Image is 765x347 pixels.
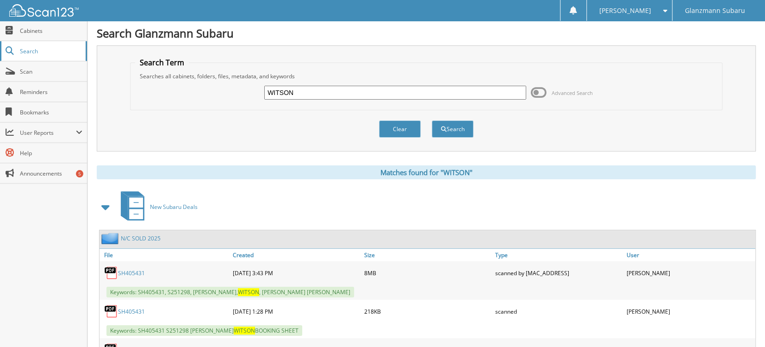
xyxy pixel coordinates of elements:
[230,264,361,282] div: [DATE] 3:43 PM
[150,203,198,211] span: New Subaru Deals
[493,264,624,282] div: scanned by [MAC_ADDRESS]
[238,288,259,296] span: WITSON
[230,249,361,261] a: Created
[624,302,755,321] div: [PERSON_NAME]
[20,68,82,76] span: Scan
[106,287,354,297] span: Keywords: SH405431, S251298, [PERSON_NAME], , [PERSON_NAME] [PERSON_NAME]
[104,266,118,280] img: PDF.png
[76,170,83,177] div: 5
[101,233,121,244] img: folder2.png
[135,72,717,80] div: Searches all cabinets, folders, files, metadata, and keywords
[719,303,765,347] iframe: Chat Widget
[20,129,76,137] span: User Reports
[115,189,198,225] a: New Subaru Deals
[97,165,756,179] div: Matches found for "WITSON"
[685,8,745,13] span: Glanzmann Subaru
[100,249,230,261] a: File
[493,249,624,261] a: Type
[599,8,651,13] span: [PERSON_NAME]
[493,302,624,321] div: scanned
[624,264,755,282] div: [PERSON_NAME]
[118,269,145,277] a: SH405431
[230,302,361,321] div: [DATE] 1:28 PM
[362,264,493,282] div: 8MB
[624,249,755,261] a: User
[20,149,82,157] span: Help
[106,325,302,336] span: Keywords: SH405431 S251298 [PERSON_NAME] BOOKING SHEET
[9,4,79,17] img: scan123-logo-white.svg
[234,327,255,334] span: WITSON
[135,57,189,68] legend: Search Term
[379,120,421,138] button: Clear
[121,234,161,242] a: N/C SOLD 2025
[20,27,82,35] span: Cabinets
[20,170,82,177] span: Announcements
[20,47,81,55] span: Search
[104,304,118,318] img: PDF.png
[432,120,473,138] button: Search
[362,302,493,321] div: 218KB
[552,89,593,96] span: Advanced Search
[20,88,82,96] span: Reminders
[97,25,756,41] h1: Search Glanzmann Subaru
[118,308,145,315] a: SH405431
[362,249,493,261] a: Size
[20,108,82,116] span: Bookmarks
